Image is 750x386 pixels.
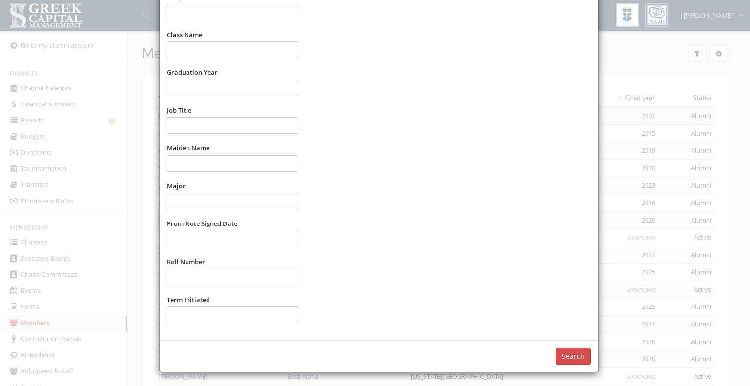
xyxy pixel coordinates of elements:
[167,30,202,40] label: Class Name
[167,182,186,191] label: Major
[556,348,591,365] button: Search
[167,106,191,115] label: Job Title
[167,295,210,305] label: Term Initiated
[167,219,237,228] label: Prom Note Signed Date
[167,257,205,266] label: Roll Number
[167,68,218,77] label: Graduation Year
[167,143,209,153] label: Maiden Name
